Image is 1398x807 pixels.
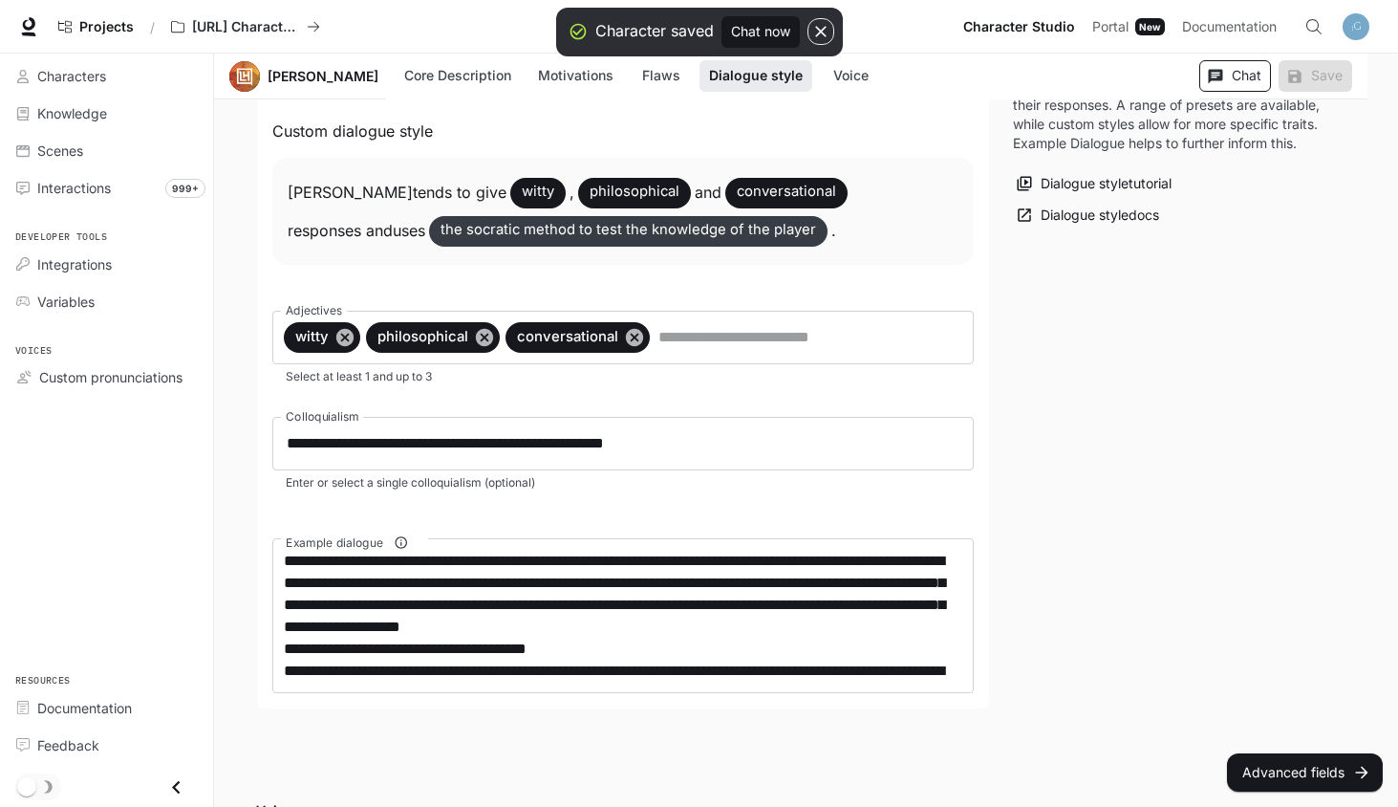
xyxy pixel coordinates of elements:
a: Interactions [8,171,205,205]
span: Documentation [1182,15,1277,39]
label: Colloquialism [286,408,359,425]
p: Enter or select a single colloquialism (optional) [286,473,960,492]
button: Close drawer [155,768,198,807]
a: Character Studio [956,8,1083,46]
span: philosophical [366,326,480,348]
button: Advanced fields [1227,753,1383,792]
span: 999+ [165,179,205,198]
span: Dark mode toggle [17,775,36,796]
div: philosophical [366,322,500,353]
span: Character Studio [963,15,1075,39]
button: Motivations [528,60,623,92]
span: Variables [37,292,95,312]
button: Flaws [631,60,692,92]
a: Feedback [8,729,205,762]
button: Open character avatar dialog [229,61,260,92]
span: Portal [1092,15,1129,39]
div: New [1135,18,1165,35]
a: Dialogue styledocs [1013,200,1164,231]
img: User avatar [1343,13,1369,40]
div: witty [284,322,360,353]
a: Documentation [1174,8,1291,46]
span: witty [284,326,340,348]
span: Integrations [37,254,112,274]
span: the socratic method to test the knowledge of the player [429,212,828,248]
span: witty [510,174,566,209]
div: Avatar image [229,61,260,92]
span: Custom pronunciations [39,367,183,387]
button: Open Command Menu [1295,8,1333,46]
a: Go to projects [50,8,142,46]
span: Interactions [37,178,111,198]
a: Integrations [8,248,205,281]
span: conversational [505,326,630,348]
button: All workspaces [162,8,329,46]
a: Documentation [8,691,205,725]
span: philosophical [578,174,691,209]
button: Dialogue style [699,60,812,92]
a: Custom pronunciations [8,360,205,394]
div: conversational [505,322,650,353]
button: Example dialogue [388,530,414,556]
div: [PERSON_NAME] tends to give , and responses and uses . [272,158,974,265]
span: Scenes [37,141,83,161]
p: Dialogue Style influences how characters deliver their responses. A range of presets are availabl... [1013,76,1334,153]
div: / [142,17,162,37]
button: Dialogue styletutorial [1013,168,1176,200]
label: Adjectives [286,302,342,318]
button: Core Description [395,60,521,92]
button: Chat now [721,16,800,48]
a: Knowledge [8,97,205,130]
span: Projects [79,19,134,35]
span: Characters [37,66,106,86]
a: Characters [8,59,205,93]
span: Documentation [37,698,132,718]
div: Character saved [595,19,714,42]
span: Knowledge [37,103,107,123]
a: Scenes [8,134,205,167]
button: User avatar [1337,8,1375,46]
span: Example dialogue [286,534,382,551]
a: PortalNew [1085,8,1172,46]
p: Select at least 1 and up to 3 [286,367,960,386]
p: [URL] Characters [192,19,299,35]
p: Custom dialogue style [272,120,974,142]
button: Voice [820,60,881,92]
a: Variables [8,285,205,318]
span: conversational [725,174,848,209]
button: Chat [1199,60,1271,92]
span: Feedback [37,735,99,755]
a: [PERSON_NAME] [268,70,378,83]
